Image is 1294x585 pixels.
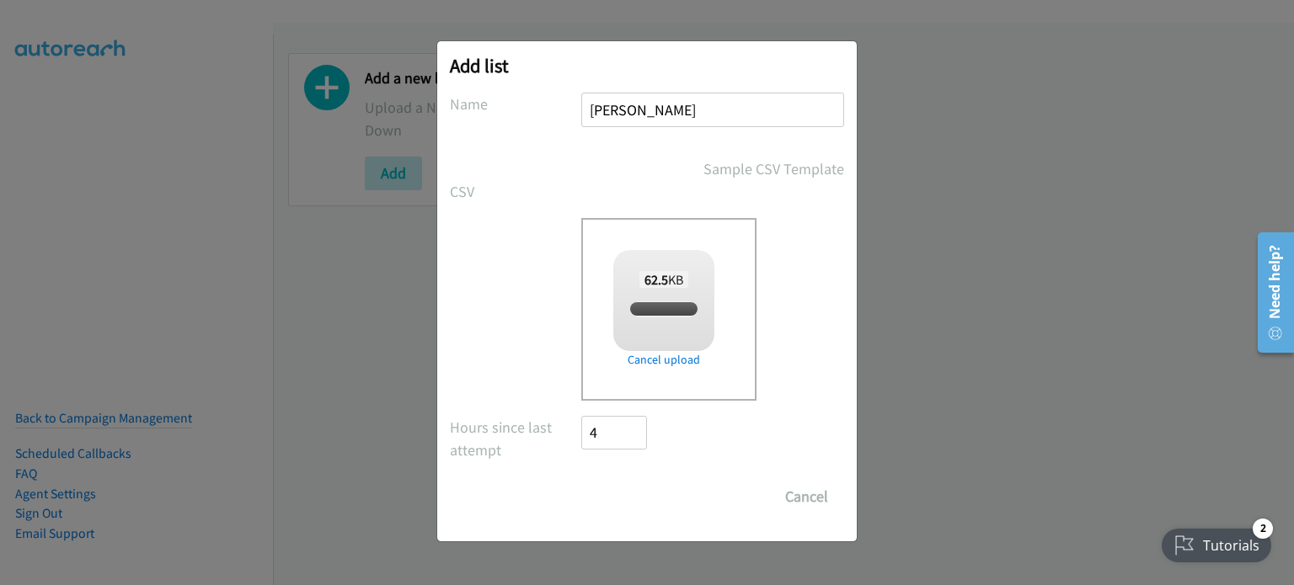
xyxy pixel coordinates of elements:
[450,416,581,461] label: Hours since last attempt
[635,301,692,317] span: split_2.csv
[639,271,689,288] span: KB
[1152,512,1281,572] iframe: Checklist
[769,480,844,513] button: Cancel
[703,157,844,180] a: Sample CSV Template
[613,351,714,369] a: Cancel upload
[450,54,844,77] h2: Add list
[1246,226,1294,359] iframe: Resource Center
[450,180,581,203] label: CSV
[644,271,668,288] strong: 62.5
[450,93,581,115] label: Name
